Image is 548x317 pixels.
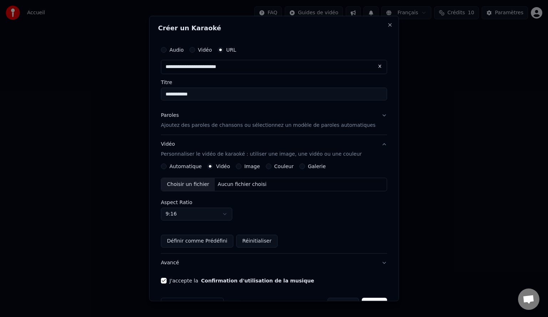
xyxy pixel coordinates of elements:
[161,178,215,191] div: Choisir un fichier
[161,150,362,157] p: Personnaliser le vidéo de karaoké : utiliser une image, une vidéo ou une couleur
[362,297,387,310] button: Créer
[161,80,387,85] label: Titre
[198,47,212,52] label: Vidéo
[158,25,390,31] h2: Créer un Karaoké
[161,140,362,157] div: Vidéo
[161,234,233,247] button: Définir comme Prédéfini
[161,199,387,204] label: Aspect Ratio
[161,253,387,272] button: Avancé
[201,278,314,283] button: J'accepte la
[244,163,260,168] label: Image
[161,112,179,119] div: Paroles
[169,47,184,52] label: Audio
[161,135,387,163] button: VidéoPersonnaliser le vidéo de karaoké : utiliser une image, une vidéo ou une couleur
[169,163,202,168] label: Automatique
[161,121,376,129] p: Ajoutez des paroles de chansons ou sélectionnez un modèle de paroles automatiques
[215,181,270,188] div: Aucun fichier choisi
[236,234,278,247] button: Réinitialiser
[216,163,230,168] label: Vidéo
[328,297,359,310] button: Annuler
[169,278,314,283] label: J'accepte la
[161,106,387,135] button: ParolesAjoutez des paroles de chansons ou sélectionnez un modèle de paroles automatiques
[274,163,294,168] label: Couleur
[226,47,236,52] label: URL
[161,163,387,253] div: VidéoPersonnaliser le vidéo de karaoké : utiliser une image, une vidéo ou une couleur
[308,163,326,168] label: Galerie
